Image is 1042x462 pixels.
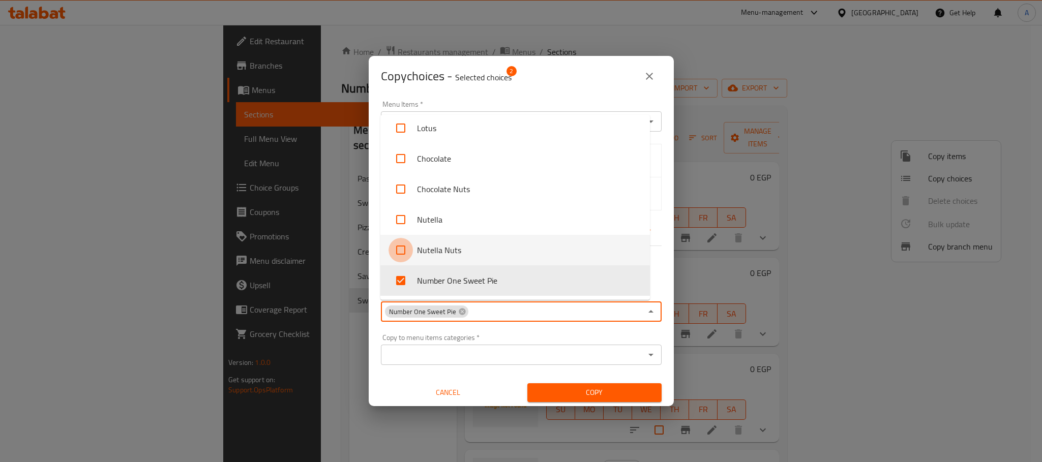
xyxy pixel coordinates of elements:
[380,204,650,235] li: Nutella
[381,65,512,87] span: Copy choices -
[380,265,650,296] li: Number One Sweet Pie
[644,114,658,129] button: Open
[380,174,650,204] li: Chocolate Nuts
[507,66,517,76] span: 2
[380,235,650,265] li: Nutella Nuts
[535,386,653,399] span: Copy
[527,383,662,402] button: Copy
[644,304,658,319] button: Close
[455,71,512,83] p: Selected choices
[380,113,650,143] li: Lotus
[637,64,662,88] button: close
[385,307,460,317] span: Number One Sweet Pie
[385,305,468,318] div: Number One Sweet Pie
[385,386,511,399] span: Cancel
[644,348,658,362] button: Open
[381,383,515,402] button: Cancel
[380,143,650,174] li: Chocolate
